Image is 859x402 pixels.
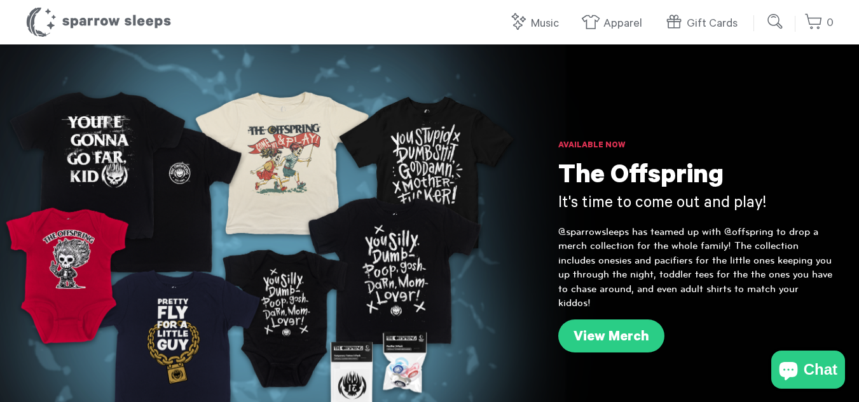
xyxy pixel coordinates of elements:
[509,10,565,37] a: Music
[558,194,834,215] h3: It's time to come out and play!
[558,140,834,152] h6: Available Now
[767,351,849,392] inbox-online-store-chat: Shopify online store chat
[25,6,172,38] h1: Sparrow Sleeps
[558,319,664,352] a: View Merch
[763,9,788,34] input: Submit
[664,10,744,37] a: Gift Cards
[581,10,649,37] a: Apparel
[558,225,834,310] p: @sparrowsleeps has teamed up with @offspring to drop a merch collection for the whole family! The...
[804,10,834,37] a: 0
[558,162,834,194] h1: The Offspring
